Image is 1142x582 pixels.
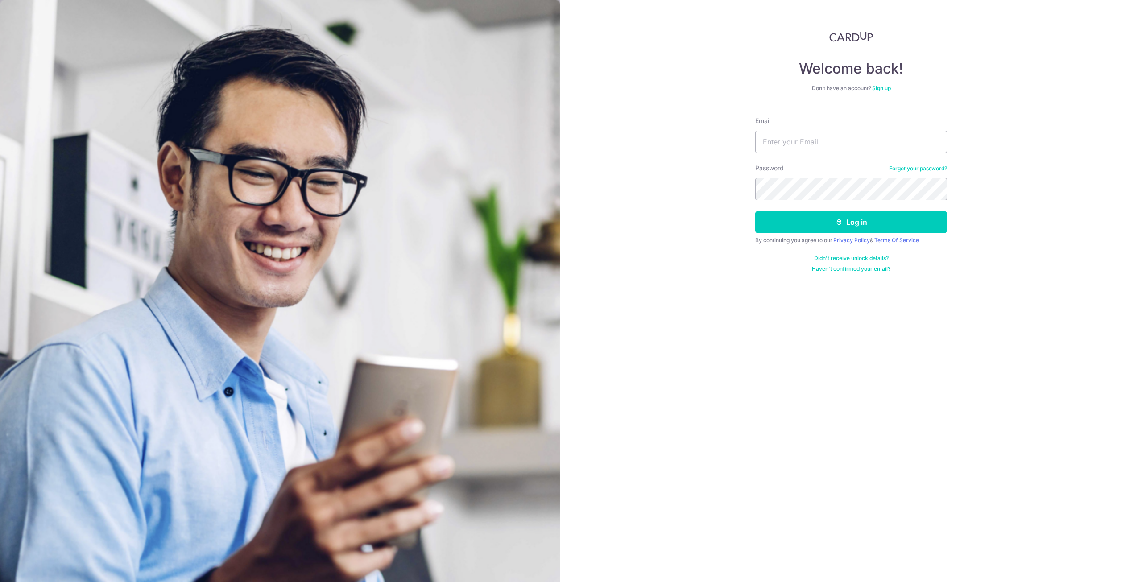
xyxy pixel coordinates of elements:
a: Terms Of Service [874,237,919,244]
a: Haven't confirmed your email? [812,265,890,272]
h4: Welcome back! [755,60,947,78]
label: Email [755,116,770,125]
a: Privacy Policy [833,237,870,244]
input: Enter your Email [755,131,947,153]
button: Log in [755,211,947,233]
div: By continuing you agree to our & [755,237,947,244]
label: Password [755,164,784,173]
a: Sign up [872,85,891,91]
img: CardUp Logo [829,31,873,42]
div: Don’t have an account? [755,85,947,92]
a: Forgot your password? [889,165,947,172]
a: Didn't receive unlock details? [814,255,889,262]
